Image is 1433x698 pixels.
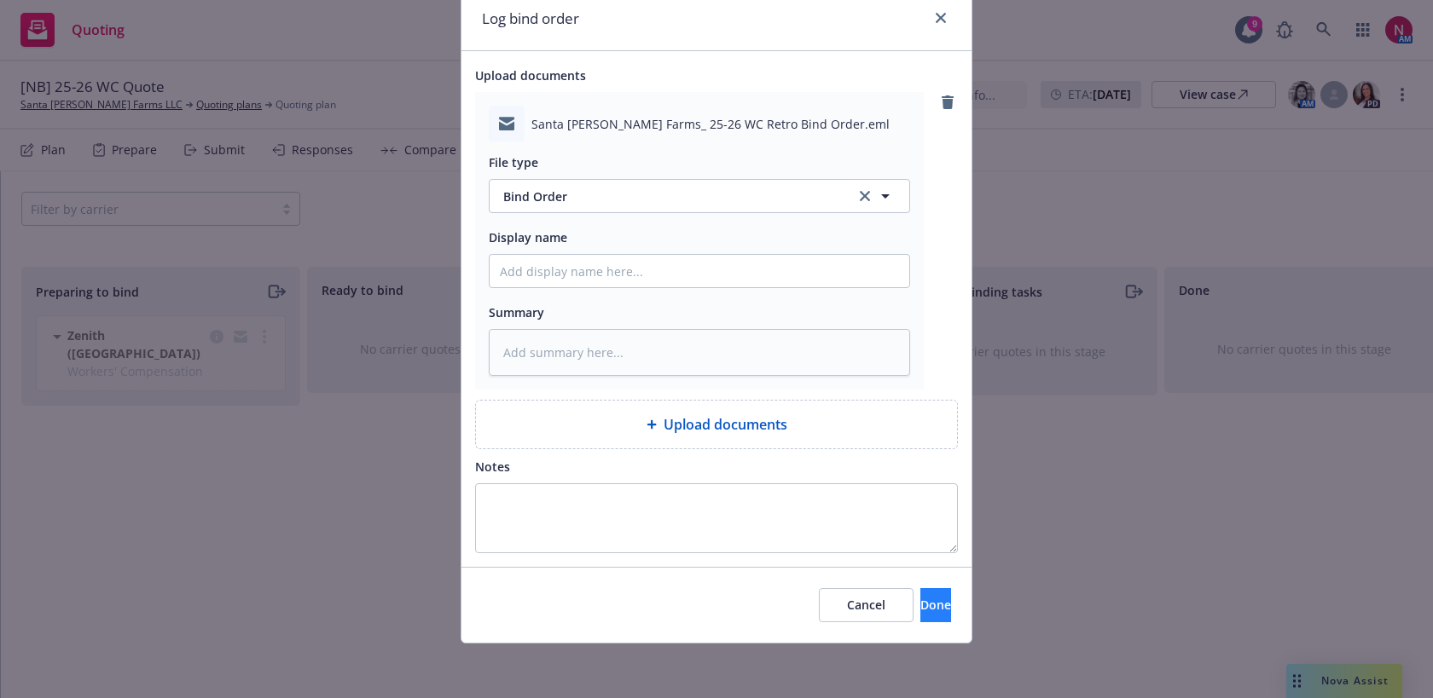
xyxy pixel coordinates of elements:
[920,588,951,622] button: Done
[475,400,958,449] div: Upload documents
[489,229,567,245] span: Display name
[819,588,914,622] button: Cancel
[503,187,838,205] span: Bind Order
[531,115,890,133] span: Santa [PERSON_NAME] Farms_ 25-26 WC Retro Bind Order.eml
[489,179,910,213] button: Bind Orderclear selection
[490,255,909,287] input: Add display name here...
[664,414,787,435] span: Upload documents
[931,8,951,28] a: close
[855,186,875,206] a: clear selection
[920,597,951,613] span: Done
[475,67,586,84] span: Upload documents
[475,459,510,475] span: Notes
[482,8,579,30] h1: Log bind order
[489,154,538,170] span: File type
[937,92,958,112] a: remove
[847,597,885,613] span: Cancel
[489,304,544,320] span: Summary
